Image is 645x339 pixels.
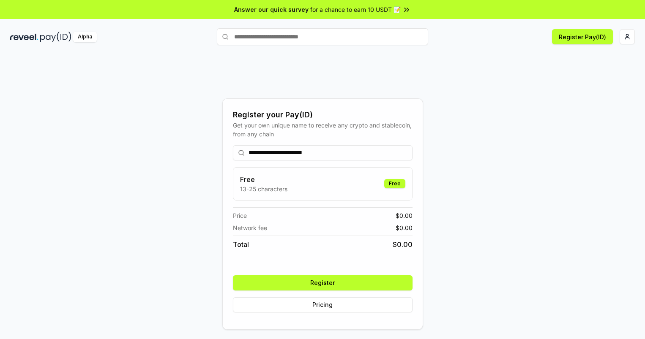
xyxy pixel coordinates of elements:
[73,32,97,42] div: Alpha
[240,174,287,184] h3: Free
[233,109,413,121] div: Register your Pay(ID)
[40,32,71,42] img: pay_id
[240,184,287,193] p: 13-25 characters
[233,121,413,138] div: Get your own unique name to receive any crypto and stablecoin, from any chain
[233,211,247,220] span: Price
[233,223,267,232] span: Network fee
[396,211,413,220] span: $ 0.00
[233,275,413,290] button: Register
[396,223,413,232] span: $ 0.00
[233,239,249,250] span: Total
[234,5,309,14] span: Answer our quick survey
[10,32,38,42] img: reveel_dark
[384,179,405,188] div: Free
[233,297,413,312] button: Pricing
[393,239,413,250] span: $ 0.00
[552,29,613,44] button: Register Pay(ID)
[310,5,401,14] span: for a chance to earn 10 USDT 📝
